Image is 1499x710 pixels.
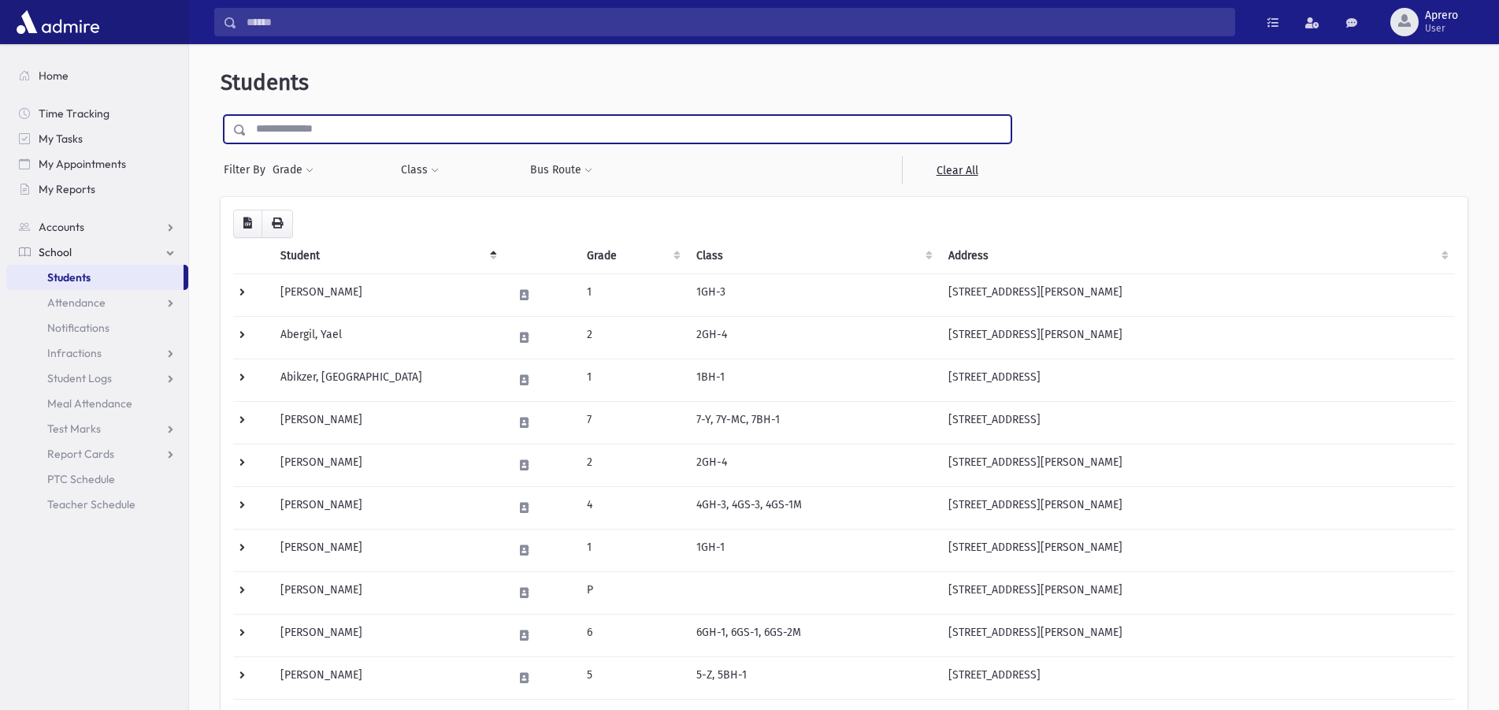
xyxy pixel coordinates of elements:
td: 1 [577,359,687,401]
td: [PERSON_NAME] [271,273,503,316]
td: 1GH-1 [687,529,940,571]
span: Test Marks [47,422,101,436]
a: Report Cards [6,441,188,467]
span: Students [221,69,309,95]
a: Accounts [6,214,188,240]
td: [STREET_ADDRESS] [939,359,1455,401]
td: 1GH-3 [687,273,940,316]
a: Teacher Schedule [6,492,188,517]
a: Time Tracking [6,101,188,126]
a: My Appointments [6,151,188,177]
a: Students [6,265,184,290]
span: Report Cards [47,447,114,461]
td: [STREET_ADDRESS][PERSON_NAME] [939,444,1455,486]
button: Print [262,210,293,238]
span: School [39,245,72,259]
td: [PERSON_NAME] [271,486,503,529]
th: Class: activate to sort column ascending [687,238,940,274]
a: School [6,240,188,265]
span: Aprero [1425,9,1458,22]
td: 2 [577,316,687,359]
a: Infractions [6,340,188,366]
span: Time Tracking [39,106,109,121]
span: Meal Attendance [47,396,132,411]
a: Notifications [6,315,188,340]
span: My Appointments [39,157,126,171]
a: Attendance [6,290,188,315]
span: Students [47,270,91,284]
td: 4 [577,486,687,529]
td: [STREET_ADDRESS][PERSON_NAME] [939,316,1455,359]
span: Infractions [47,346,102,360]
th: Student: activate to sort column descending [271,238,503,274]
span: PTC Schedule [47,472,115,486]
td: [PERSON_NAME] [271,571,503,614]
td: 7 [577,401,687,444]
span: Student Logs [47,371,112,385]
td: Abikzer, [GEOGRAPHIC_DATA] [271,359,503,401]
button: CSV [233,210,262,238]
td: [STREET_ADDRESS][PERSON_NAME] [939,529,1455,571]
span: Notifications [47,321,109,335]
span: Teacher Schedule [47,497,135,511]
a: Home [6,63,188,88]
td: [STREET_ADDRESS][PERSON_NAME] [939,614,1455,656]
input: Search [237,8,1234,36]
a: PTC Schedule [6,467,188,492]
td: Abergil, Yael [271,316,503,359]
td: [STREET_ADDRESS] [939,656,1455,699]
th: Address: activate to sort column ascending [939,238,1455,274]
span: My Reports [39,182,95,196]
td: 2 [577,444,687,486]
button: Grade [272,156,314,184]
td: 1 [577,529,687,571]
td: [PERSON_NAME] [271,656,503,699]
td: [STREET_ADDRESS][PERSON_NAME] [939,571,1455,614]
span: Attendance [47,296,106,310]
td: [STREET_ADDRESS][PERSON_NAME] [939,486,1455,529]
td: [PERSON_NAME] [271,529,503,571]
td: [STREET_ADDRESS] [939,401,1455,444]
td: [STREET_ADDRESS][PERSON_NAME] [939,273,1455,316]
td: [PERSON_NAME] [271,444,503,486]
td: 1 [577,273,687,316]
td: 6 [577,614,687,656]
td: 2GH-4 [687,316,940,359]
td: 5 [577,656,687,699]
a: Test Marks [6,416,188,441]
td: 4GH-3, 4GS-3, 4GS-1M [687,486,940,529]
button: Class [400,156,440,184]
a: Clear All [902,156,1011,184]
a: Meal Attendance [6,391,188,416]
td: 2GH-4 [687,444,940,486]
a: My Tasks [6,126,188,151]
th: Grade: activate to sort column ascending [577,238,687,274]
a: Student Logs [6,366,188,391]
button: Bus Route [529,156,593,184]
td: [PERSON_NAME] [271,401,503,444]
span: Home [39,69,69,83]
td: P [577,571,687,614]
td: [PERSON_NAME] [271,614,503,656]
td: 6GH-1, 6GS-1, 6GS-2M [687,614,940,656]
span: Accounts [39,220,84,234]
td: 7-Y, 7Y-MC, 7BH-1 [687,401,940,444]
span: My Tasks [39,132,83,146]
a: My Reports [6,177,188,202]
span: User [1425,22,1458,35]
span: Filter By [224,162,272,178]
td: 5-Z, 5BH-1 [687,656,940,699]
img: AdmirePro [13,6,103,38]
td: 1BH-1 [687,359,940,401]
